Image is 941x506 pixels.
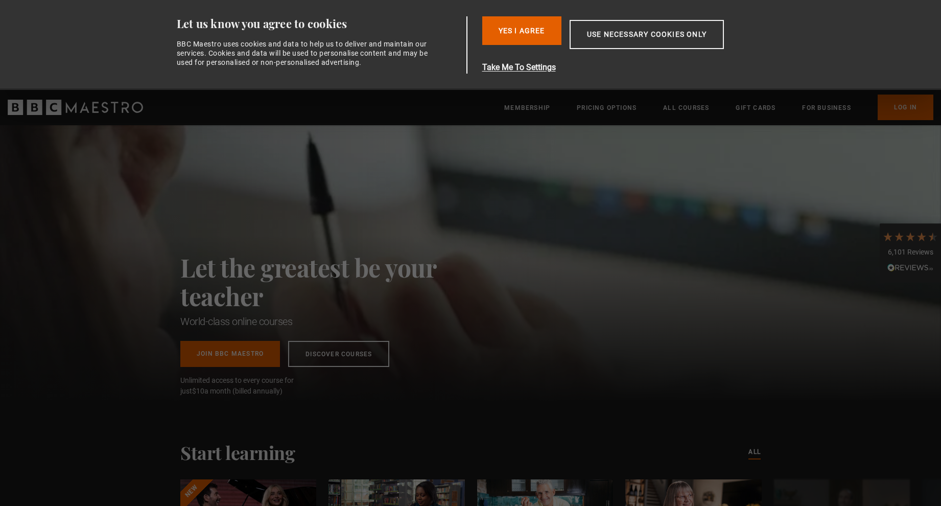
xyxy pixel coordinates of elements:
a: All Courses [663,103,709,113]
button: Use necessary cookies only [570,20,724,49]
div: BBC Maestro uses cookies and data to help us to deliver and maintain our services. Cookies and da... [177,39,434,67]
span: Unlimited access to every course for just a month (billed annually) [180,375,318,397]
div: 4.7 Stars [882,231,938,242]
h1: World-class online courses [180,314,482,329]
nav: Primary [504,95,933,120]
button: Yes I Agree [482,16,561,45]
img: REVIEWS.io [887,264,933,271]
a: For business [802,103,851,113]
div: 6,101 Reviews [882,247,938,258]
button: Take Me To Settings [482,61,772,74]
h2: Start learning [180,442,295,463]
a: Gift Cards [736,103,775,113]
div: Read All Reviews [882,263,938,275]
a: All [748,447,761,458]
h2: Let the greatest be your teacher [180,253,482,310]
a: Join BBC Maestro [180,341,280,367]
a: Membership [504,103,550,113]
div: Let us know you agree to cookies [177,16,463,31]
a: Discover Courses [288,341,389,367]
span: $10 [192,387,204,395]
div: 6,101 ReviewsRead All Reviews [880,223,941,283]
a: Log In [878,95,933,120]
a: Pricing Options [577,103,637,113]
svg: BBC Maestro [8,100,143,115]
